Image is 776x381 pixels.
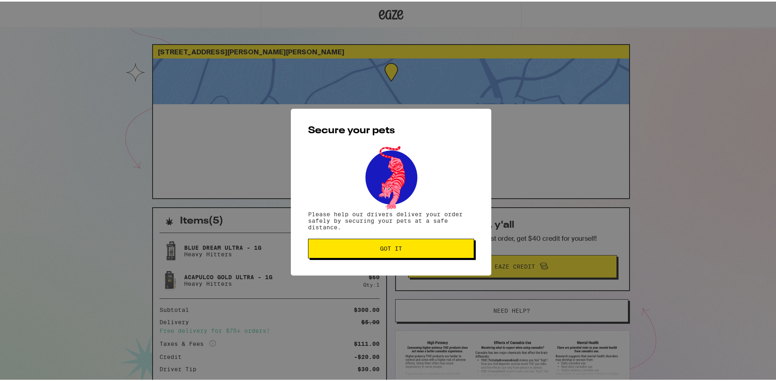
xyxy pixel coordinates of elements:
[308,209,474,229] p: Please help our drivers deliver your order safely by securing your pets at a safe distance.
[358,142,425,209] img: pets
[308,237,474,257] button: Got it
[9,6,63,12] span: Hi. Need any help?
[308,124,474,134] h2: Secure your pets
[380,244,402,250] span: Got it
